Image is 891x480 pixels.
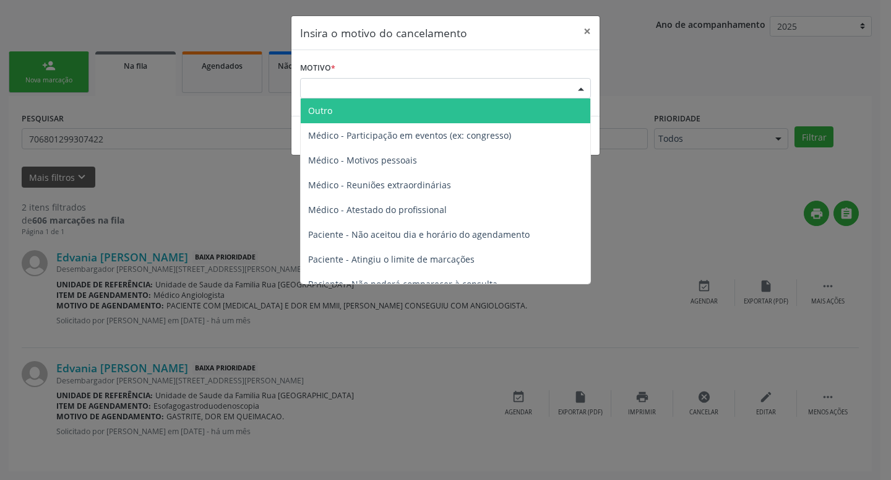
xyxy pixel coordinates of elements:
span: Paciente - Não aceitou dia e horário do agendamento [308,229,530,240]
span: Médico - Motivos pessoais [308,154,417,166]
span: Paciente - Não poderá comparecer à consulta [308,278,497,290]
span: Outro [308,105,332,116]
label: Motivo [300,59,335,78]
h5: Insira o motivo do cancelamento [300,25,467,41]
span: Paciente - Atingiu o limite de marcações [308,253,475,265]
span: Médico - Participação em eventos (ex: congresso) [308,129,511,141]
button: Close [575,16,600,46]
span: Médico - Atestado do profissional [308,204,447,216]
span: Médico - Reuniões extraordinárias [308,179,451,191]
